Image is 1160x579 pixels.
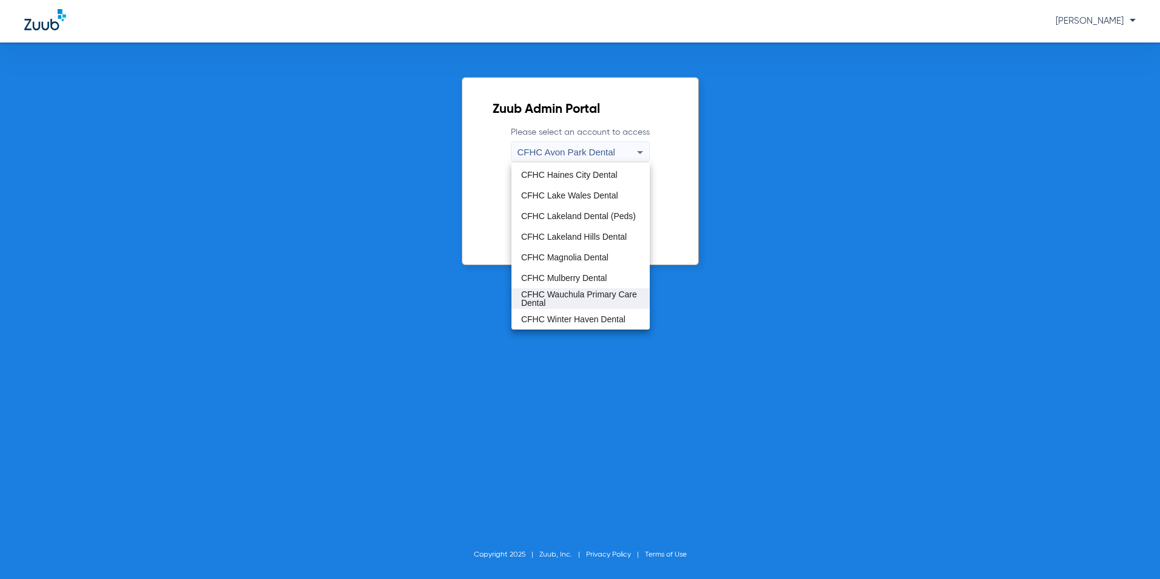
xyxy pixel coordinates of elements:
[521,274,607,282] span: CFHC Mulberry Dental
[521,212,636,220] span: CFHC Lakeland Dental (Peds)
[521,232,627,241] span: CFHC Lakeland Hills Dental
[521,290,640,307] span: CFHC Wauchula Primary Care Dental
[1099,521,1160,579] iframe: Chat Widget
[521,253,609,262] span: CFHC Magnolia Dental
[521,171,618,179] span: CFHC Haines City Dental
[521,315,626,323] span: CFHC Winter Haven Dental
[521,191,618,200] span: CFHC Lake Wales Dental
